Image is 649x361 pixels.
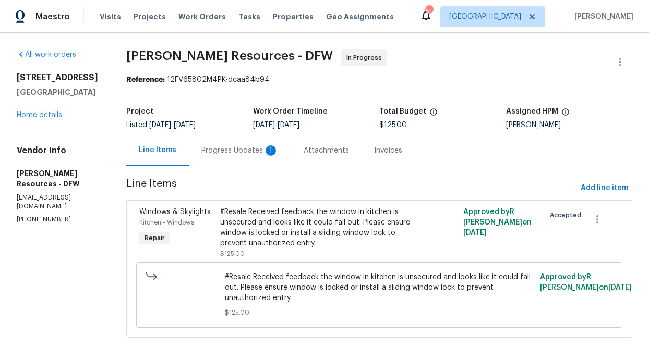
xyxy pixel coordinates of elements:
[126,49,333,62] span: [PERSON_NAME] Resources - DFW
[126,108,153,115] h5: Project
[570,11,633,22] span: [PERSON_NAME]
[126,74,632,85] div: 12FV65802M4PK-dcaa84b94
[506,121,633,129] div: [PERSON_NAME]
[140,233,169,243] span: Repair
[273,11,314,22] span: Properties
[379,121,407,129] span: $125.00
[278,121,299,129] span: [DATE]
[17,51,76,58] a: All work orders
[225,272,534,303] span: #Resale Received feedback the window in kitchen is unsecured and looks like it could fall out. Pl...
[139,219,194,226] span: Kitchen - Windows
[576,179,632,198] button: Add line item
[379,108,426,115] h5: Total Budget
[139,208,211,216] span: Windows & Skylights
[346,53,386,63] span: In Progress
[266,145,276,156] div: 1
[178,11,226,22] span: Work Orders
[126,121,196,129] span: Listed
[17,87,101,97] h5: [GEOGRAPHIC_DATA]
[608,284,632,291] span: [DATE]
[581,182,628,195] span: Add line item
[253,121,299,129] span: -
[17,145,101,156] h4: Vendor Info
[374,145,402,156] div: Invoices
[201,145,279,156] div: Progress Updates
[17,168,101,189] h5: [PERSON_NAME] Resources - DFW
[134,11,166,22] span: Projects
[561,108,570,121] span: The hpm assigned to this work order.
[220,207,416,248] div: #Resale Received feedback the window in kitchen is unsecured and looks like it could fall out. Pl...
[449,11,521,22] span: [GEOGRAPHIC_DATA]
[17,215,101,224] p: [PHONE_NUMBER]
[174,121,196,129] span: [DATE]
[139,145,176,155] div: Line Items
[35,11,70,22] span: Maestro
[100,11,121,22] span: Visits
[463,208,532,236] span: Approved by R [PERSON_NAME] on
[550,210,585,220] span: Accepted
[304,145,349,156] div: Attachments
[220,251,245,257] span: $125.00
[17,193,101,211] p: [EMAIL_ADDRESS][DOMAIN_NAME]
[225,307,534,318] span: $125.00
[17,72,101,83] h2: [STREET_ADDRESS]
[126,179,576,198] span: Line Items
[326,11,394,22] span: Geo Assignments
[506,108,558,115] h5: Assigned HPM
[149,121,196,129] span: -
[17,111,62,119] a: Home details
[463,229,487,236] span: [DATE]
[540,273,632,291] span: Approved by R [PERSON_NAME] on
[429,108,438,121] span: The total cost of line items that have been proposed by Opendoor. This sum includes line items th...
[425,6,432,17] div: 51
[238,13,260,20] span: Tasks
[149,121,171,129] span: [DATE]
[253,121,275,129] span: [DATE]
[126,76,165,83] b: Reference:
[253,108,328,115] h5: Work Order Timeline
